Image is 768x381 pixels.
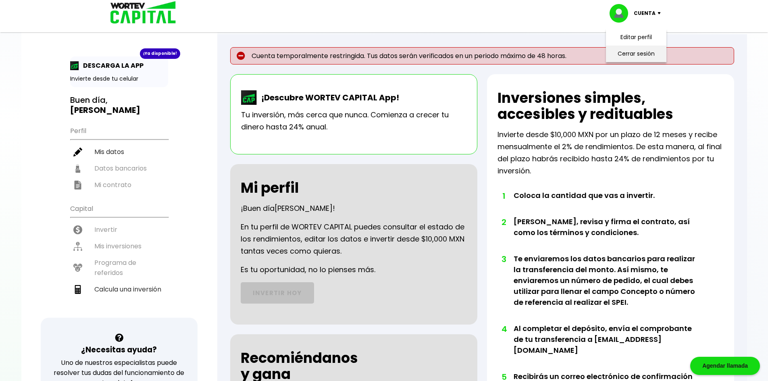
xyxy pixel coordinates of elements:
[497,90,724,122] h2: Inversiones simples, accesibles y redituables
[620,33,652,42] a: Editar perfil
[70,281,168,298] a: Calcula una inversión
[690,357,760,375] div: Agendar llamada
[70,144,168,160] a: Mis datos
[514,216,701,253] li: [PERSON_NAME], revisa y firma el contrato, así como los términos y condiciones.
[140,48,180,59] div: ¡Ya disponible!
[79,60,144,71] p: DESCARGA LA APP
[502,190,506,202] span: 1
[70,75,168,83] p: Invierte desde tu celular
[241,90,257,105] img: wortev-capital-app-icon
[257,92,399,104] p: ¡Descubre WORTEV CAPITAL App!
[241,264,375,276] p: Es tu oportunidad, no lo pienses más.
[241,282,314,304] a: INVERTIR HOY
[70,61,79,70] img: app-icon
[70,95,168,115] h3: Buen día,
[70,104,140,116] b: [PERSON_NAME]
[70,200,168,318] ul: Capital
[275,203,333,213] span: [PERSON_NAME]
[610,4,634,23] img: profile-image
[514,253,701,323] li: Te enviaremos los datos bancarios para realizar la transferencia del monto. Así mismo, te enviare...
[241,221,467,257] p: En tu perfil de WORTEV CAPITAL puedes consultar el estado de los rendimientos, editar los datos e...
[73,285,82,294] img: calculadora-icon.17d418c4.svg
[514,190,701,216] li: Coloca la cantidad que vas a invertir.
[656,12,666,15] img: icon-down
[70,122,168,193] ul: Perfil
[241,202,335,214] p: ¡Buen día !
[81,344,157,356] h3: ¿Necesitas ayuda?
[502,253,506,265] span: 3
[604,46,668,62] li: Cerrar sesión
[514,323,701,371] li: Al completar el depósito, envía el comprobante de tu transferencia a [EMAIL_ADDRESS][DOMAIN_NAME]
[230,47,734,65] p: Cuenta temporalmente restringida. Tus datos serán verificados en un periodo máximo de 48 horas.
[237,52,245,60] img: error-circle.027baa21.svg
[634,7,656,19] p: Cuenta
[502,323,506,335] span: 4
[502,216,506,228] span: 2
[73,148,82,156] img: editar-icon.952d3147.svg
[497,129,724,177] p: Invierte desde $10,000 MXN por un plazo de 12 meses y recibe mensualmente el 2% de rendimientos. ...
[241,180,299,196] h2: Mi perfil
[241,109,466,133] p: Tu inversión, más cerca que nunca. Comienza a crecer tu dinero hasta 24% anual.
